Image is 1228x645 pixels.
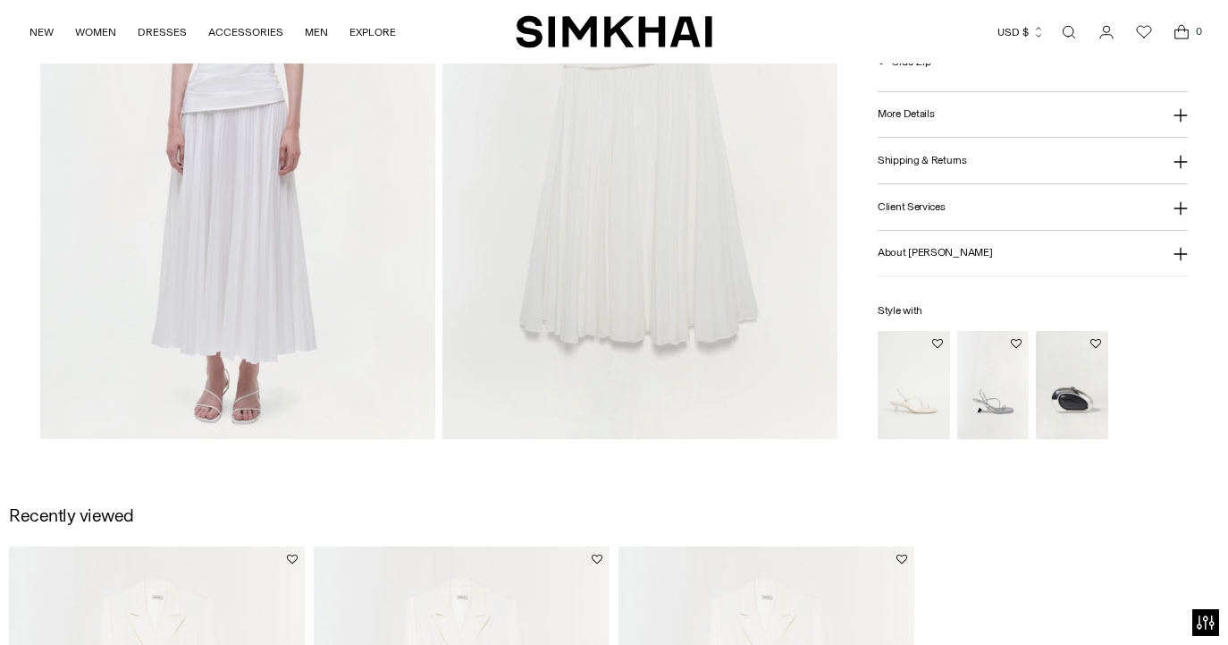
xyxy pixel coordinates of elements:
[75,13,116,52] a: WOMEN
[878,200,946,212] h3: Client Services
[1126,14,1162,50] a: Wishlist
[878,184,1188,230] button: Client Services
[1011,338,1022,349] button: Add to Wishlist
[878,138,1188,183] button: Shipping & Returns
[29,13,54,52] a: NEW
[878,108,934,120] h3: More Details
[208,13,283,52] a: ACCESSORIES
[932,338,943,349] button: Add to Wishlist
[878,247,992,259] h3: About [PERSON_NAME]
[878,155,967,166] h3: Shipping & Returns
[349,13,396,52] a: EXPLORE
[1051,14,1087,50] a: Open search modal
[592,554,602,564] button: Add to Wishlist
[1089,14,1124,50] a: Go to the account page
[516,14,712,49] a: SIMKHAI
[878,91,1188,137] button: More Details
[14,577,180,631] iframe: Sign Up via Text for Offers
[957,331,1030,439] img: Shadow Sandal
[9,505,134,525] h2: Recently viewed
[1090,338,1101,349] button: Add to Wishlist
[896,554,907,564] button: Add to Wishlist
[305,13,328,52] a: MEN
[1190,23,1207,39] span: 0
[287,554,298,564] button: Add to Wishlist
[997,13,1045,52] button: USD $
[878,230,1188,276] button: About [PERSON_NAME]
[1164,14,1199,50] a: Open cart modal
[878,331,950,439] img: Cedonia Kitten Heel Sandal
[1036,331,1108,439] img: Luna Clutch
[878,305,1188,317] h6: Style with
[138,13,187,52] a: DRESSES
